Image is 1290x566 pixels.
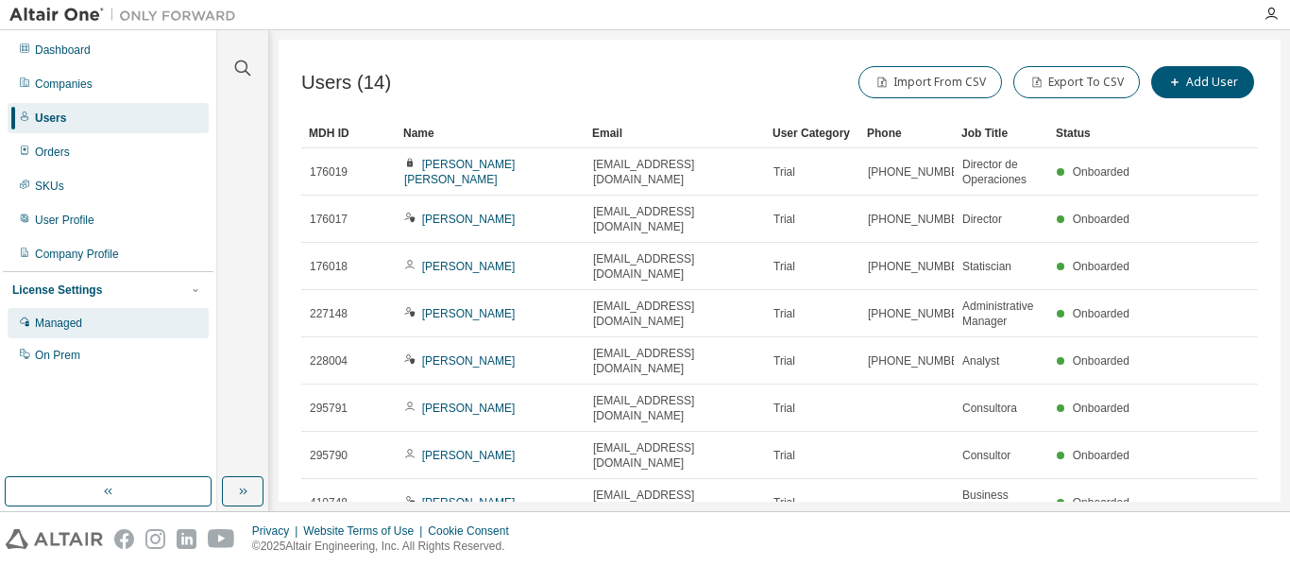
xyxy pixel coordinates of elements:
[422,354,516,368] a: [PERSON_NAME]
[1056,118,1135,148] div: Status
[208,529,235,549] img: youtube.svg
[1013,66,1140,98] button: Export To CSV
[422,449,516,462] a: [PERSON_NAME]
[593,393,756,423] span: [EMAIL_ADDRESS][DOMAIN_NAME]
[868,306,970,321] span: [PHONE_NUMBER]
[114,529,134,549] img: facebook.svg
[593,440,756,471] span: [EMAIL_ADDRESS][DOMAIN_NAME]
[962,212,1002,227] span: Director
[593,488,756,518] span: [EMAIL_ADDRESS][DOMAIN_NAME]
[962,299,1040,329] span: Administrative Manager
[962,259,1011,274] span: Statiscian
[1151,66,1254,98] button: Add User
[962,488,1040,518] span: Business Analyst
[773,401,795,416] span: Trial
[593,204,756,234] span: [EMAIL_ADDRESS][DOMAIN_NAME]
[310,401,348,416] span: 295791
[773,259,795,274] span: Trial
[35,43,91,58] div: Dashboard
[303,523,428,539] div: Website Terms of Use
[35,213,94,228] div: User Profile
[422,402,516,415] a: [PERSON_NAME]
[592,118,757,148] div: Email
[773,448,795,463] span: Trial
[12,283,102,298] div: License Settings
[310,164,348,180] span: 176019
[868,353,970,369] span: [PHONE_NUMBER]
[35,247,119,262] div: Company Profile
[404,158,515,186] a: [PERSON_NAME] [PERSON_NAME]
[35,77,93,92] div: Companies
[1073,213,1129,226] span: Onboarded
[593,251,756,282] span: [EMAIL_ADDRESS][DOMAIN_NAME]
[422,260,516,273] a: [PERSON_NAME]
[309,118,388,148] div: MDH ID
[6,529,103,549] img: altair_logo.svg
[772,118,852,148] div: User Category
[593,299,756,329] span: [EMAIL_ADDRESS][DOMAIN_NAME]
[1073,354,1129,368] span: Onboarded
[35,316,82,331] div: Managed
[773,306,795,321] span: Trial
[252,539,520,555] p: © 2025 Altair Engineering, Inc. All Rights Reserved.
[867,118,946,148] div: Phone
[1073,165,1129,179] span: Onboarded
[858,66,1002,98] button: Import From CSV
[1073,260,1129,273] span: Onboarded
[962,448,1010,463] span: Consultor
[177,529,196,549] img: linkedin.svg
[593,157,756,187] span: [EMAIL_ADDRESS][DOMAIN_NAME]
[868,259,970,274] span: [PHONE_NUMBER]
[962,353,999,369] span: Analyst
[9,6,246,25] img: Altair One
[961,118,1041,148] div: Job Title
[1073,402,1129,415] span: Onboarded
[868,212,970,227] span: [PHONE_NUMBER]
[428,523,519,539] div: Cookie Consent
[868,164,970,180] span: [PHONE_NUMBER]
[145,529,165,549] img: instagram.svg
[422,496,516,509] a: [PERSON_NAME]
[962,157,1040,187] span: Director de Operaciones
[422,307,516,320] a: [PERSON_NAME]
[35,111,66,126] div: Users
[403,118,577,148] div: Name
[310,306,348,321] span: 227148
[310,212,348,227] span: 176017
[962,401,1017,416] span: Consultora
[310,495,348,510] span: 410748
[593,346,756,376] span: [EMAIL_ADDRESS][DOMAIN_NAME]
[310,448,348,463] span: 295790
[773,164,795,180] span: Trial
[252,523,303,539] div: Privacy
[1073,496,1129,509] span: Onboarded
[1073,307,1129,320] span: Onboarded
[1073,449,1129,462] span: Onboarded
[35,145,70,160] div: Orders
[35,179,64,194] div: SKUs
[310,259,348,274] span: 176018
[301,72,391,94] span: Users (14)
[310,353,348,369] span: 228004
[773,353,795,369] span: Trial
[422,213,516,226] a: [PERSON_NAME]
[773,212,795,227] span: Trial
[773,495,795,510] span: Trial
[35,348,80,363] div: On Prem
